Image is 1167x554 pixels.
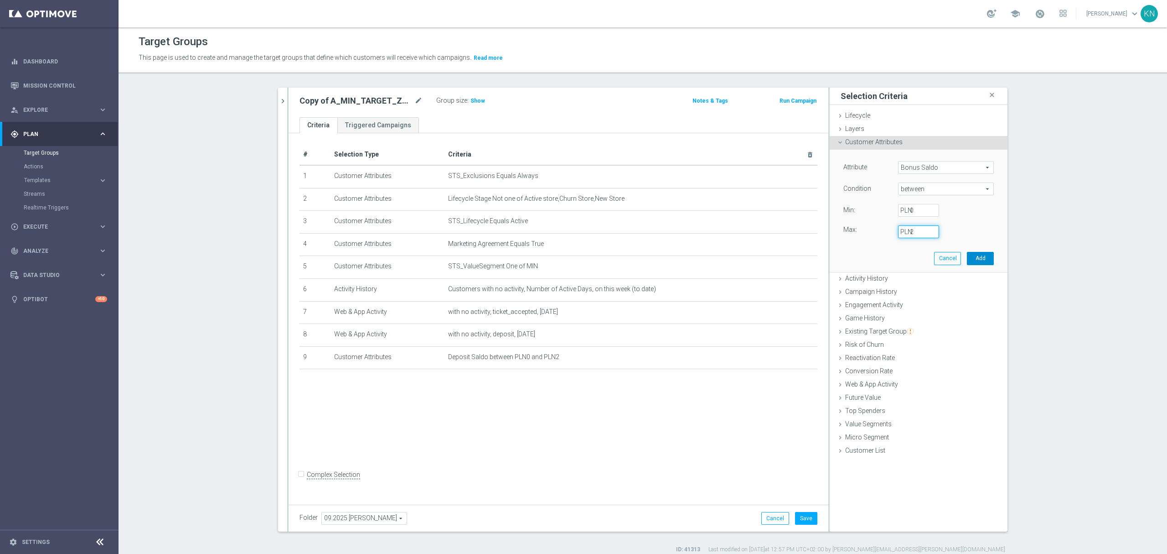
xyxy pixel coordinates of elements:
button: gps_fixed Plan keyboard_arrow_right [10,131,108,138]
button: Data Studio keyboard_arrow_right [10,272,108,279]
span: STS_Lifecycle Equals Active [448,217,528,225]
span: STS_ValueSegment One of MIN [448,262,538,270]
span: Web & App Activity [845,381,898,388]
a: Streams [24,190,95,198]
label: Group size [436,97,467,105]
span: Lifecycle Stage Not one of Active store,Churn Store,New Store [448,195,625,203]
td: Customer Attributes [330,256,444,279]
div: track_changes Analyze keyboard_arrow_right [10,247,108,255]
span: Marketing Agreement Equals True [448,240,544,248]
span: Data Studio [23,272,98,278]
div: KN [1141,5,1158,22]
i: keyboard_arrow_right [98,222,107,231]
label: Min: [843,206,855,214]
th: # [299,144,330,165]
span: Execute [23,224,98,230]
a: Actions [24,163,95,170]
span: Engagement Activity [845,301,903,308]
i: lightbulb [10,295,19,303]
a: Mission Control [23,73,107,98]
td: Web & App Activity [330,301,444,324]
a: Dashboard [23,49,107,73]
i: play_circle_outline [10,223,19,231]
label: Last modified on [DATE] at 12:57 PM UTC+02:00 by [PERSON_NAME][EMAIL_ADDRESS][PERSON_NAME][DOMAIN... [708,546,1005,554]
label: : [467,97,469,105]
span: STS_Exclusions Equals Always [448,172,538,180]
button: Templates keyboard_arrow_right [24,177,108,184]
i: track_changes [10,247,19,255]
span: This page is used to create and manage the target groups that define which customers will receive... [139,54,471,61]
span: school [1010,9,1020,19]
span: Plan [23,131,98,137]
button: play_circle_outline Execute keyboard_arrow_right [10,223,108,230]
td: Web & App Activity [330,324,444,347]
label: Folder [299,514,318,522]
a: Optibot [23,287,95,311]
span: Customers with no activity, Number of Active Days, on this week (to date) [448,285,656,293]
div: Optibot [10,287,107,311]
td: Customer Attributes [330,233,444,256]
div: Analyze [10,247,98,255]
span: Value Segments [845,420,892,428]
td: 5 [299,256,330,279]
label: Complex Selection [307,470,360,479]
td: 3 [299,211,330,234]
td: 8 [299,324,330,347]
i: close [987,89,997,101]
h3: Selection Criteria [841,91,908,101]
button: lightbulb Optibot +10 [10,296,108,303]
h2: Copy of A_MIN_TARGET_ZBR_LM_100DO30_170925 [299,95,413,106]
span: Criteria [448,151,471,158]
a: Criteria [299,117,337,133]
td: 4 [299,233,330,256]
div: Streams [24,187,118,201]
span: Future Value [845,394,881,401]
lable: Attribute [843,163,867,171]
button: Run Campaign [779,96,817,106]
td: 6 [299,278,330,301]
td: 9 [299,346,330,369]
td: Activity History [330,278,444,301]
button: Read more [473,53,504,63]
i: keyboard_arrow_right [98,130,107,138]
td: Customer Attributes [330,165,444,188]
button: Add [967,252,994,265]
span: with no activity, deposit, [DATE] [448,330,535,338]
td: Customer Attributes [330,211,444,234]
button: Cancel [761,512,789,525]
span: Lifecycle [845,112,870,119]
span: Explore [23,107,98,113]
div: Explore [10,106,98,114]
th: Selection Type [330,144,444,165]
i: gps_fixed [10,130,19,138]
button: Cancel [934,252,961,265]
button: chevron_right [278,88,287,115]
span: Risk of Churn [845,341,884,348]
div: Mission Control [10,73,107,98]
button: person_search Explore keyboard_arrow_right [10,106,108,114]
i: person_search [10,106,19,114]
span: Top Spenders [845,407,885,414]
a: [PERSON_NAME]keyboard_arrow_down [1085,7,1141,21]
div: Data Studio [10,271,98,279]
button: equalizer Dashboard [10,58,108,65]
td: 2 [299,188,330,211]
div: Dashboard [10,49,107,73]
div: Templates [24,173,118,187]
td: 7 [299,301,330,324]
span: Existing Target Group [845,328,914,335]
a: Settings [22,539,50,545]
div: Plan [10,130,98,138]
span: Customer List [845,447,885,454]
div: Templates [24,178,98,183]
i: equalizer [10,57,19,66]
span: keyboard_arrow_down [1130,9,1140,19]
i: keyboard_arrow_right [98,176,107,185]
label: PLN [900,228,909,236]
div: Actions [24,160,118,173]
span: Reactivation Rate [845,354,895,361]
